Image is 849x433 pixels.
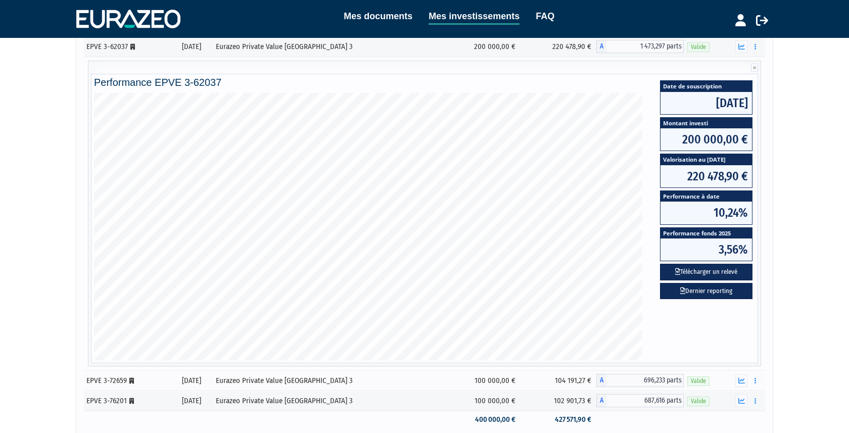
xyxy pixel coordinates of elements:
[174,375,209,386] div: [DATE]
[661,191,752,202] span: Performance à date
[536,9,554,23] a: FAQ
[216,396,438,406] div: Eurazeo Private Value [GEOGRAPHIC_DATA] 3
[129,398,134,404] i: [Français] Personne morale
[596,374,606,387] span: A
[660,264,752,280] button: Télécharger un relevé
[441,370,521,391] td: 100 000,00 €
[661,154,752,165] span: Valorisation au [DATE]
[660,283,752,300] a: Dernier reporting
[344,9,412,23] a: Mes documents
[687,397,710,406] span: Valide
[661,128,752,151] span: 200 000,00 €
[606,394,684,407] span: 687,616 parts
[606,374,684,387] span: 696,233 parts
[661,81,752,91] span: Date de souscription
[661,165,752,187] span: 220 478,90 €
[661,238,752,261] span: 3,56%
[86,375,167,386] div: EPVE 3-72659
[86,41,167,52] div: EPVE 3-62037
[429,9,520,25] a: Mes investissements
[521,370,596,391] td: 104 191,27 €
[521,391,596,411] td: 102 901,73 €
[661,228,752,238] span: Performance fonds 2025
[441,36,521,57] td: 200 000,00 €
[661,92,752,114] span: [DATE]
[86,396,167,406] div: EPVE 3-76201
[174,396,209,406] div: [DATE]
[596,40,606,53] span: A
[521,411,596,428] td: 427 571,90 €
[596,40,684,53] div: A - Eurazeo Private Value Europe 3
[130,44,135,50] i: [Français] Personne morale
[596,394,606,407] span: A
[596,374,684,387] div: A - Eurazeo Private Value Europe 3
[129,378,134,384] i: [Français] Personne morale
[687,42,710,52] span: Valide
[661,118,752,128] span: Montant investi
[441,391,521,411] td: 100 000,00 €
[596,394,684,407] div: A - Eurazeo Private Value Europe 3
[216,41,438,52] div: Eurazeo Private Value [GEOGRAPHIC_DATA] 3
[174,41,209,52] div: [DATE]
[606,40,684,53] span: 1 473,297 parts
[94,77,755,88] h4: Performance EPVE 3-62037
[216,375,438,386] div: Eurazeo Private Value [GEOGRAPHIC_DATA] 3
[521,36,596,57] td: 220 478,90 €
[687,376,710,386] span: Valide
[441,411,521,428] td: 400 000,00 €
[661,202,752,224] span: 10,24%
[76,10,180,28] img: 1732889491-logotype_eurazeo_blanc_rvb.png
